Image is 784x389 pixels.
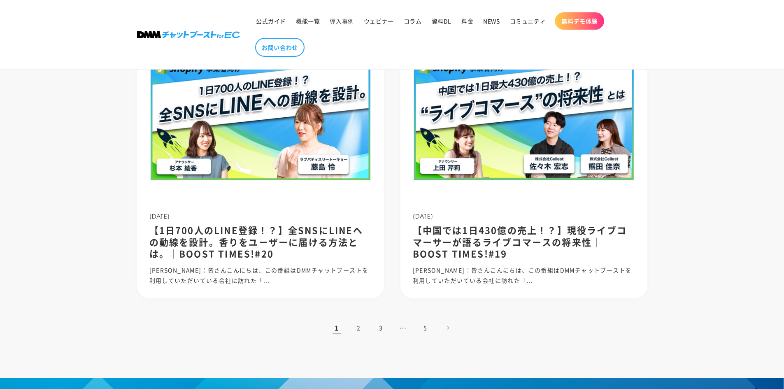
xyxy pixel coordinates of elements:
a: NEWS [478,12,505,30]
span: 公式ガイド [256,17,286,25]
a: 機能一覧 [291,12,325,30]
a: 3ページ [372,319,390,337]
span: [DATE] [149,212,170,220]
span: お問い合わせ [262,44,298,51]
span: ウェビナー [364,17,394,25]
span: コラム [404,17,422,25]
p: [PERSON_NAME]：皆さんこんにちは、この番組はDMMチャットブーストを利用していただいている会社に訪れた「... [149,265,372,286]
a: 次のページ [439,319,457,337]
a: 【1日700人のLINE登録！？】全SNSにLINEへの動線を設計。香りをユーザーに届ける方法とは。｜BOOST TIMES!#20 [DATE]【1日700人のLINE登録！？】全SNSにLI... [137,36,384,298]
span: 導入事例 [330,17,354,25]
h2: 【1日700人のLINE登録！？】全SNSにLINEへの動線を設計。香りをユーザーに届ける方法とは。｜BOOST TIMES!#20 [149,224,372,259]
a: 公式ガイド [251,12,291,30]
a: 2ページ [350,319,368,337]
span: 機能一覧 [296,17,320,25]
img: 株式会社DMM Boost [137,31,240,38]
a: お問い合わせ [255,38,305,57]
a: 資料DL [427,12,456,30]
a: 料金 [456,12,478,30]
span: 料金 [461,17,473,25]
span: コミュニティ [510,17,546,25]
span: [DATE] [413,212,434,220]
a: コミュニティ [505,12,551,30]
nav: ページネーション [137,319,647,337]
span: 1ページ [328,319,346,337]
p: [PERSON_NAME]：皆さんこんにちは、この番組はDMMチャットブーストを利用していただいている会社に訪れた「... [413,265,635,286]
h2: 【中国では1日430億の売上！？】現役ライブコマーサーが語るライブコマースの将来性｜BOOST TIMES!#19 [413,224,635,259]
span: 資料DL [432,17,451,25]
span: 無料デモ体験 [561,17,598,25]
a: 5ページ [416,319,435,337]
img: 【中国では1日430億の売上！？】現役ライブコマーサーが語るライブコマースの将来性｜BOOST TIMES!#19 [400,36,647,201]
a: ウェビナー [359,12,399,30]
img: 【1日700人のLINE登録！？】全SNSにLINEへの動線を設計。香りをユーザーに届ける方法とは。｜BOOST TIMES!#20 [137,36,384,201]
span: … [394,319,412,337]
a: 【中国では1日430億の売上！？】現役ライブコマーサーが語るライブコマースの将来性｜BOOST TIMES!#19 [DATE]【中国では1日430億の売上！？】現役ライブコマーサーが語るライブ... [400,36,647,298]
a: 無料デモ体験 [555,12,604,30]
span: NEWS [483,17,500,25]
a: 導入事例 [325,12,358,30]
a: コラム [399,12,427,30]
